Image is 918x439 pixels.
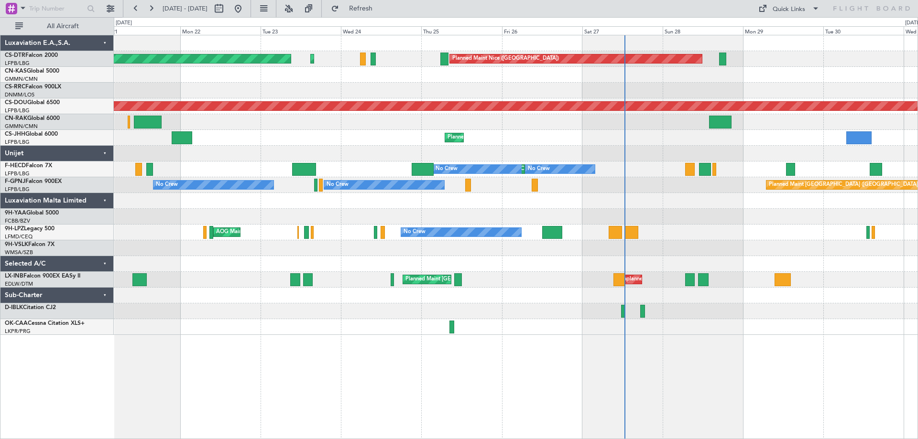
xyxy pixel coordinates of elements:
div: Wed 24 [341,26,421,35]
div: No Crew [327,178,349,192]
a: LFPB/LBG [5,139,30,146]
a: LX-INBFalcon 900EX EASy II [5,273,80,279]
a: CS-DOUGlobal 6500 [5,100,60,106]
span: OK-CAA [5,321,28,326]
div: Fri 26 [502,26,582,35]
a: F-GPNJFalcon 900EX [5,179,62,184]
button: All Aircraft [11,19,104,34]
a: EDLW/DTM [5,280,33,288]
div: Planned Maint [GEOGRAPHIC_DATA] ([GEOGRAPHIC_DATA]) [448,130,598,145]
a: LKPR/PRG [5,328,31,335]
div: Tue 30 [823,26,904,35]
div: Mon 22 [180,26,261,35]
div: Quick Links [773,5,805,14]
a: CS-RRCFalcon 900LX [5,84,61,90]
div: [DATE] [116,19,132,27]
div: No Crew [528,162,550,176]
a: LFPB/LBG [5,107,30,114]
a: CN-KASGlobal 5000 [5,68,59,74]
a: OK-CAACessna Citation XLS+ [5,321,85,326]
input: Trip Number [29,1,84,16]
a: LFPB/LBG [5,186,30,193]
div: No Crew [156,178,178,192]
div: Planned Maint Sofia [313,52,362,66]
div: Sun 21 [100,26,180,35]
div: Planned Maint Nice ([GEOGRAPHIC_DATA]) [452,52,559,66]
a: 9H-YAAGlobal 5000 [5,210,59,216]
span: CN-RAK [5,116,27,121]
span: 9H-VSLK [5,242,28,247]
button: Quick Links [754,1,824,16]
span: F-GPNJ [5,179,25,184]
span: Refresh [341,5,381,12]
div: No Crew [436,162,458,176]
a: DNMM/LOS [5,91,34,98]
span: All Aircraft [25,23,101,30]
button: Refresh [327,1,384,16]
a: CN-RAKGlobal 6000 [5,116,60,121]
span: 9H-LPZ [5,226,24,232]
span: CS-DTR [5,53,25,58]
a: 9H-VSLKFalcon 7X [5,242,55,247]
a: F-HECDFalcon 7X [5,163,52,169]
span: CS-DOU [5,100,27,106]
a: CS-JHHGlobal 6000 [5,131,58,137]
span: CS-JHH [5,131,25,137]
div: Sat 27 [582,26,663,35]
a: D-IBLKCitation CJ2 [5,305,56,311]
div: No Crew [404,225,426,239]
div: Planned Maint [GEOGRAPHIC_DATA] ([GEOGRAPHIC_DATA]) [405,272,556,287]
div: Sun 28 [663,26,743,35]
span: F-HECD [5,163,26,169]
div: Thu 25 [421,26,502,35]
span: LX-INB [5,273,23,279]
span: 9H-YAA [5,210,26,216]
span: D-IBLK [5,305,23,311]
a: CS-DTRFalcon 2000 [5,53,58,58]
div: AOG Maint Cannes (Mandelieu) [216,225,293,239]
a: GMMN/CMN [5,75,38,83]
div: Mon 29 [743,26,823,35]
a: LFPB/LBG [5,170,30,177]
a: WMSA/SZB [5,249,33,256]
a: LFPB/LBG [5,60,30,67]
a: GMMN/CMN [5,123,38,130]
a: FCBB/BZV [5,217,30,225]
a: LFMD/CEQ [5,233,33,240]
span: CS-RRC [5,84,25,90]
a: 9H-LPZLegacy 500 [5,226,55,232]
span: [DATE] - [DATE] [163,4,208,13]
div: Tue 23 [261,26,341,35]
span: CN-KAS [5,68,27,74]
